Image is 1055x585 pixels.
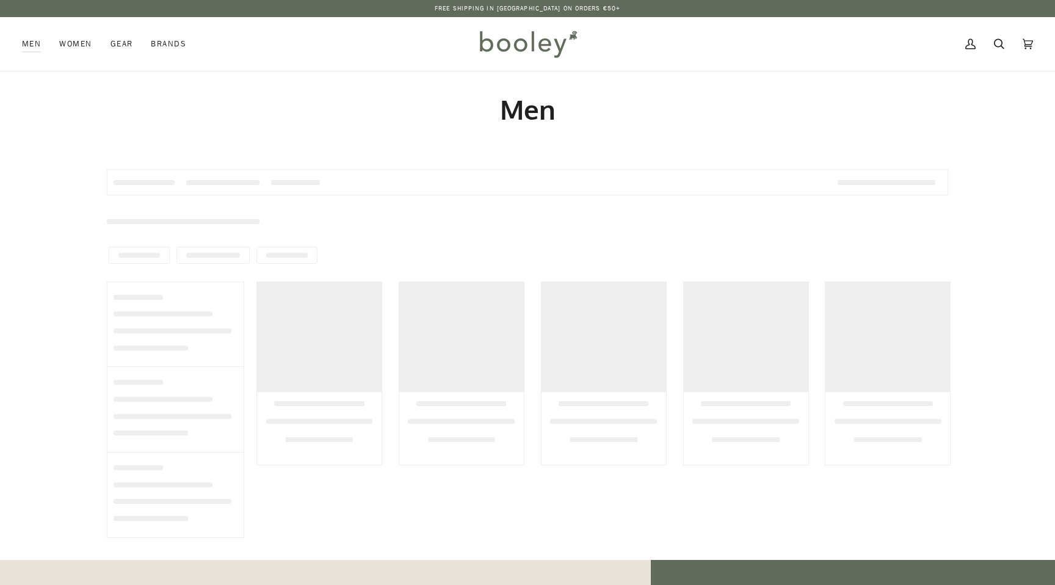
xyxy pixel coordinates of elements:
h1: Men [107,93,948,126]
span: Men [22,38,41,50]
a: Men [22,17,50,71]
a: Gear [101,17,142,71]
span: Brands [151,38,186,50]
span: Women [59,38,92,50]
img: Booley [474,26,581,62]
a: Brands [142,17,195,71]
span: Gear [111,38,133,50]
a: Women [50,17,101,71]
p: Free Shipping in [GEOGRAPHIC_DATA] on Orders €50+ [435,4,620,13]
